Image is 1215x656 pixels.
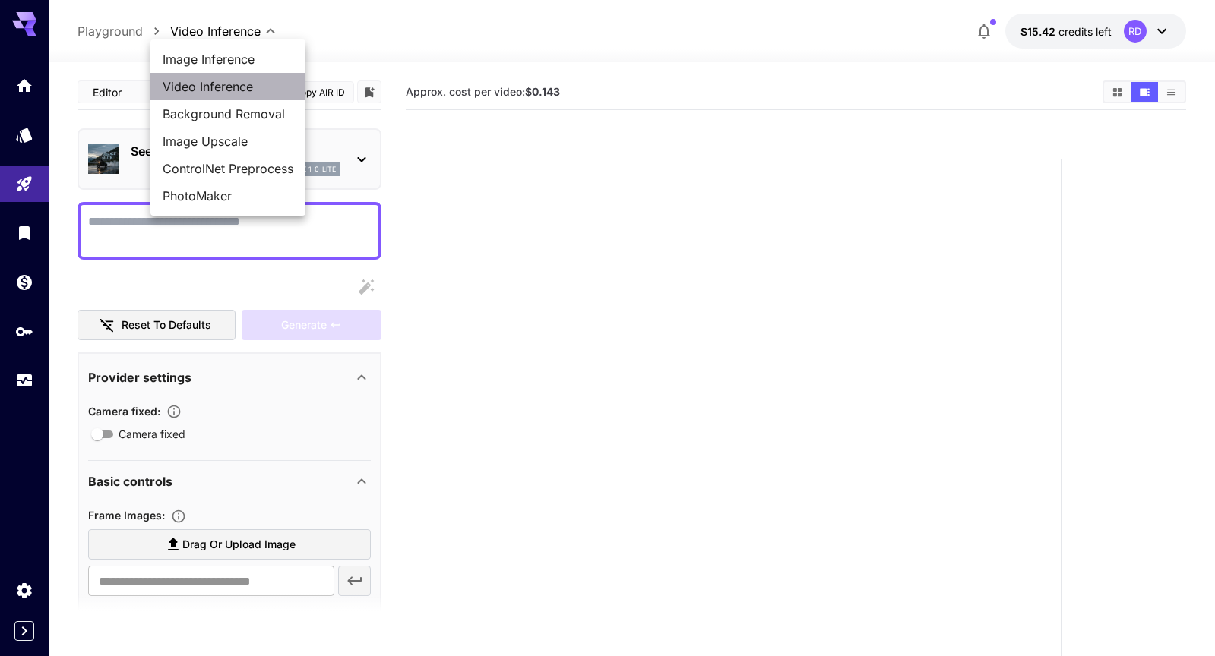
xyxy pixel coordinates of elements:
span: ControlNet Preprocess [163,159,293,178]
span: Background Removal [163,105,293,123]
span: Video Inference [163,77,293,96]
span: Image Inference [163,50,293,68]
span: Image Upscale [163,132,293,150]
iframe: Chat Widget [1139,583,1215,656]
span: PhotoMaker [163,187,293,205]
